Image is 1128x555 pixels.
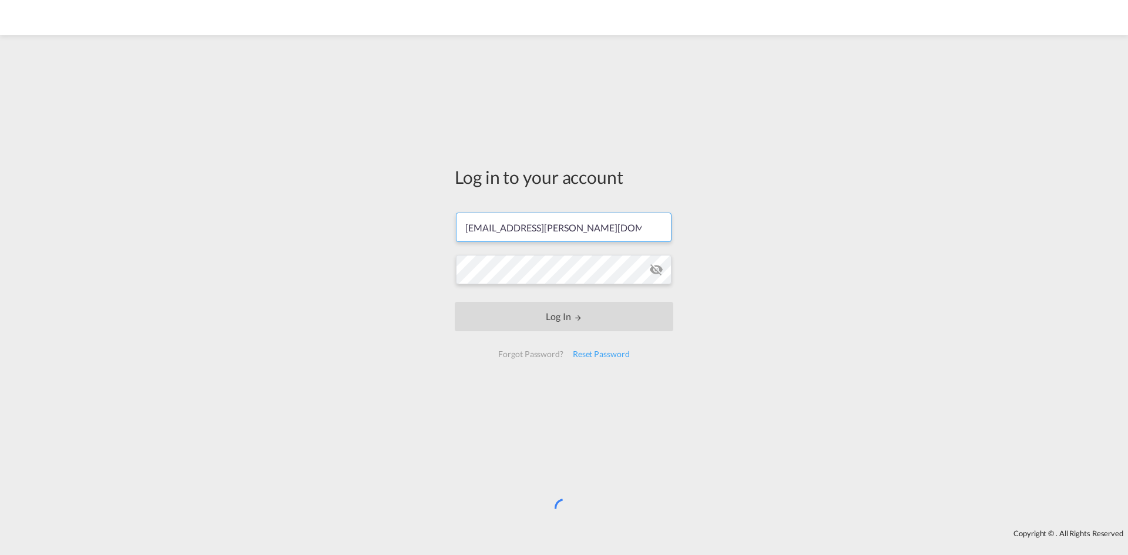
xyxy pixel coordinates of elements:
[649,263,663,277] md-icon: icon-eye-off
[455,302,673,331] button: LOGIN
[568,344,634,365] div: Reset Password
[493,344,568,365] div: Forgot Password?
[455,164,673,189] div: Log in to your account
[456,213,672,242] input: Enter email/phone number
